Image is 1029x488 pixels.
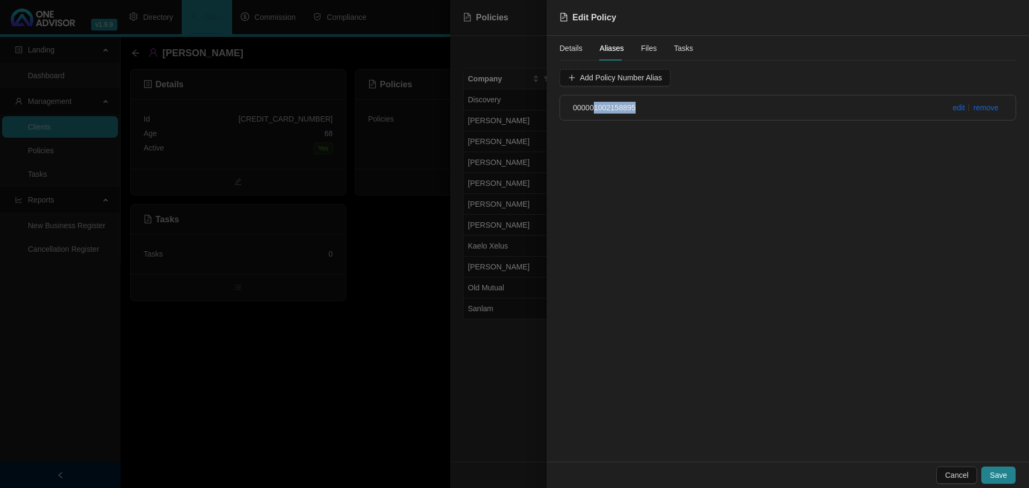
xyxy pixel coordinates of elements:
[560,69,670,86] button: Add Policy Number Alias
[573,103,636,112] span: 000001002158895
[981,467,1016,484] button: Save
[945,469,968,481] span: Cancel
[641,44,657,52] span: Files
[600,44,624,52] span: Aliases
[572,13,616,22] span: Edit Policy
[953,103,965,112] a: edit
[936,467,977,484] button: Cancel
[674,44,694,52] span: Tasks
[990,469,1007,481] span: Save
[973,103,998,112] a: remove
[580,72,662,84] span: Add Policy Number Alias
[560,44,583,52] span: Details
[560,13,568,21] span: file-text
[568,74,576,81] span: plus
